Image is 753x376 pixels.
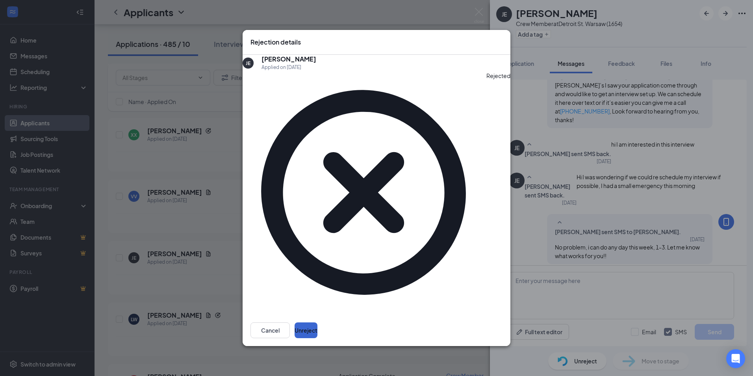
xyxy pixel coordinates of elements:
[295,322,317,338] button: Unreject
[262,55,316,63] h5: [PERSON_NAME]
[250,38,301,47] h3: Rejection details
[243,71,485,314] svg: CircleCross
[246,60,250,67] div: JE
[726,349,745,368] div: Open Intercom Messenger
[262,63,316,71] div: Applied on [DATE]
[250,322,290,338] button: Cancel
[486,71,510,314] span: Rejected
